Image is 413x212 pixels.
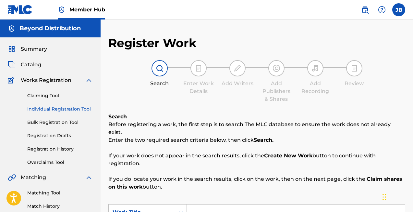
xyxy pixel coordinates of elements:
iframe: Resource Center [395,126,413,180]
img: Top Rightsholder [58,6,66,14]
a: Registration History [27,146,93,152]
div: Drag [383,187,386,207]
img: Summary [8,45,16,53]
div: Help [375,3,388,16]
div: User Menu [392,3,405,16]
img: step indicator icon for Add Writers [234,64,241,72]
a: Public Search [358,3,371,16]
img: Catalog [8,61,16,69]
img: expand [85,174,93,181]
img: step indicator icon for Enter Work Details [195,64,202,72]
img: Accounts [8,25,16,33]
img: Matching [8,174,16,181]
img: step indicator icon for Add Recording [311,64,319,72]
p: Before registering a work, the first step is to search The MLC database to ensure the work does n... [108,121,405,136]
span: Summary [21,45,47,53]
a: Registration Drafts [27,132,93,139]
div: Review [338,80,370,87]
span: Works Registration [21,76,71,84]
p: Enter the two required search criteria below, then click [108,136,405,144]
img: Works Registration [8,76,16,84]
iframe: Chat Widget [381,181,413,212]
a: Claiming Tool [27,92,93,99]
img: step indicator icon for Add Publishers & Shares [273,64,280,72]
span: Catalog [21,61,41,69]
img: MLC Logo [8,5,33,14]
div: Search [143,80,176,87]
img: expand [85,76,93,84]
img: help [378,6,386,14]
strong: Search. [254,137,273,143]
a: SummarySummary [8,45,47,53]
div: Add Writers [221,80,254,87]
b: Search [108,113,127,120]
img: step indicator icon for Review [350,64,358,72]
a: Bulk Registration Tool [27,119,93,126]
a: Matching Tool [27,190,93,196]
p: If your work does not appear in the search results, click the button to continue with registration. [108,152,405,167]
strong: Create New Work [264,152,312,159]
a: CatalogCatalog [8,61,41,69]
img: step indicator icon for Search [156,64,164,72]
a: Match History [27,203,93,210]
div: Add Publishers & Shares [260,80,293,103]
div: Enter Work Details [182,80,215,95]
a: Individual Registration Tool [27,106,93,113]
span: Matching [21,174,46,181]
p: If you do locate your work in the search results, click on the work, then on the next page, click... [108,175,405,191]
img: search [361,6,369,14]
a: Overclaims Tool [27,159,93,166]
span: Member Hub [69,6,105,13]
h5: Beyond Distribution [19,25,81,32]
h2: Register Work [108,36,197,50]
div: Add Recording [299,80,332,95]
